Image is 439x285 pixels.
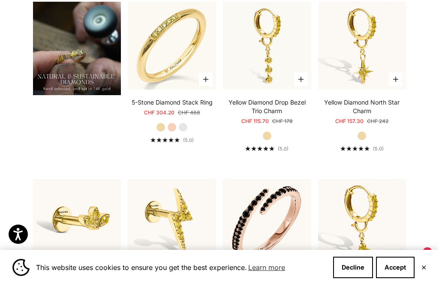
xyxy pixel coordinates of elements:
[376,257,415,278] button: Accept
[241,117,269,126] sale-price: CHF 115.70
[272,117,293,126] compare-at-price: CHF 178
[128,179,216,267] img: #YellowGold
[318,98,406,115] a: Yellow Diamond North Star Charm
[245,146,289,152] a: 5.0 out of 5.0 stars(5.0)
[223,179,311,267] img: #RoseGold
[128,2,216,90] a: #YellowGold #RoseGold #WhiteGold
[333,257,373,278] button: Decline
[245,146,274,151] div: 5.0 out of 5.0 stars
[223,98,311,115] a: Yellow Diamond Drop Bezel Trio Charm
[36,261,326,274] span: This website uses cookies to ensure you get the best experience.
[223,2,311,90] img: #YellowGold
[340,146,370,151] div: 5.0 out of 5.0 stars
[132,98,213,107] a: 5-Stone Diamond Stack Ring
[183,137,194,143] span: (5.0)
[318,2,406,90] img: #YellowGold
[278,146,289,152] span: (5.0)
[178,108,200,117] compare-at-price: CHF 468
[373,146,384,152] span: (5.0)
[421,265,427,270] button: Close
[150,137,194,143] a: 5.0 out of 5.0 stars(5.0)
[367,117,388,126] compare-at-price: CHF 242
[335,117,364,126] sale-price: CHF 157.30
[340,146,384,152] a: 5.0 out of 5.0 stars(5.0)
[12,259,30,276] img: Cookie banner
[150,138,180,142] div: 5.0 out of 5.0 stars
[247,261,286,274] a: Learn more
[33,179,121,267] img: Yellow Diamond Lotus Helix
[128,2,216,90] img: #YellowGold
[144,108,174,117] sale-price: CHF 304.20
[318,179,406,267] img: #YellowGold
